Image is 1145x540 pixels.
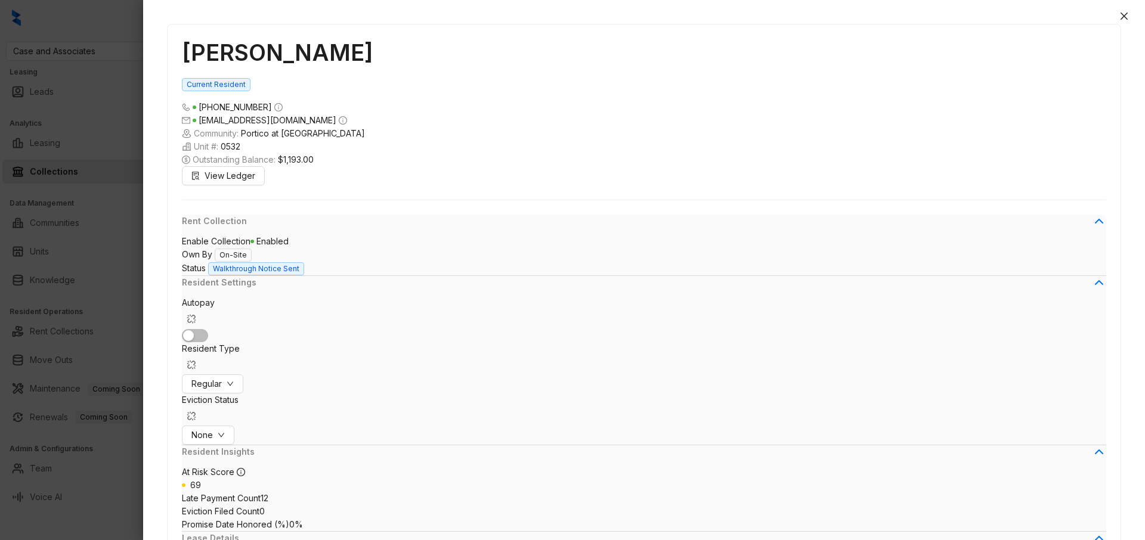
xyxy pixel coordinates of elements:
[182,519,289,529] span: Promise Date Honored (%)
[182,276,1092,289] span: Resident Settings
[182,129,191,138] img: building-icon
[182,445,1092,458] span: Resident Insights
[182,393,1106,426] div: Eviction Status
[182,127,1106,140] span: Community:
[182,467,234,477] span: At Risk Score
[237,468,245,476] span: info-circle
[182,493,261,503] span: Late Payment Count
[190,480,201,490] span: 69
[241,127,365,140] span: Portico at [GEOGRAPHIC_DATA]
[182,276,1106,296] div: Resident Settings
[182,342,1106,374] div: Resident Type
[182,374,243,393] button: Regulardown
[191,429,213,442] span: None
[182,215,1106,235] div: Rent Collection
[191,377,222,390] span: Regular
[278,153,314,166] span: $1,193.00
[208,262,304,275] span: Walkthrough Notice Sent
[182,140,1106,153] span: Unit #:
[215,249,252,262] span: On-Site
[182,166,265,185] button: View Ledger
[261,493,268,503] span: 12
[182,103,190,111] span: phone
[289,519,303,529] span: 0%
[182,296,1106,328] div: Autopay
[259,506,265,516] span: 0
[182,116,190,125] span: mail
[199,102,272,112] span: [PHONE_NUMBER]
[182,39,1106,66] h1: [PERSON_NAME]
[1117,9,1131,23] button: Close
[182,263,206,273] span: Status
[182,142,191,151] img: building-icon
[1119,11,1129,21] span: close
[182,426,234,445] button: Nonedown
[182,156,190,164] span: dollar
[191,172,200,180] span: file-search
[205,169,255,182] span: View Ledger
[182,236,250,246] span: Enable Collection
[182,249,212,259] span: Own By
[227,380,234,387] span: down
[182,215,1092,228] span: Rent Collection
[182,78,250,91] span: Current Resident
[199,115,336,125] span: [EMAIL_ADDRESS][DOMAIN_NAME]
[182,445,1106,465] div: Resident Insights
[182,153,1106,166] span: Outstanding Balance:
[218,432,225,439] span: down
[274,103,283,111] span: info-circle
[339,116,347,125] span: info-circle
[250,236,289,246] span: Enabled
[221,140,240,153] span: 0532
[182,506,259,516] span: Eviction Filed Count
